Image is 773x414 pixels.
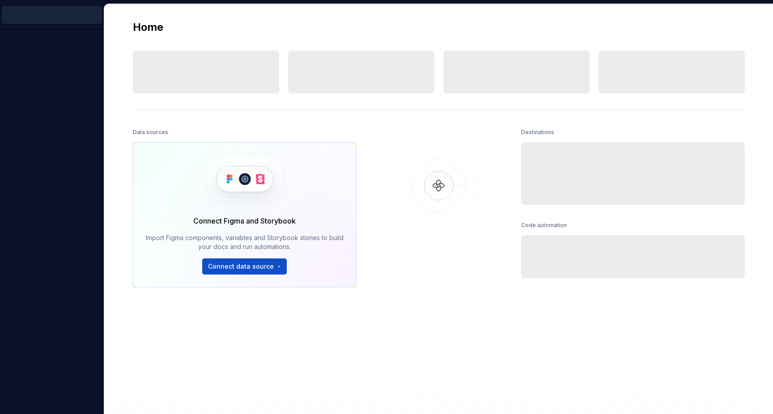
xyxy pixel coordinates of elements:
[202,258,287,275] button: Connect data source
[521,126,554,139] div: Destinations
[521,219,567,232] div: Code automation
[133,126,168,139] div: Data sources
[133,20,163,34] h2: Home
[146,233,344,251] div: Import Figma components, variables and Storybook stories to build your docs and run automations.
[208,262,274,271] span: Connect data source
[193,215,296,226] div: Connect Figma and Storybook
